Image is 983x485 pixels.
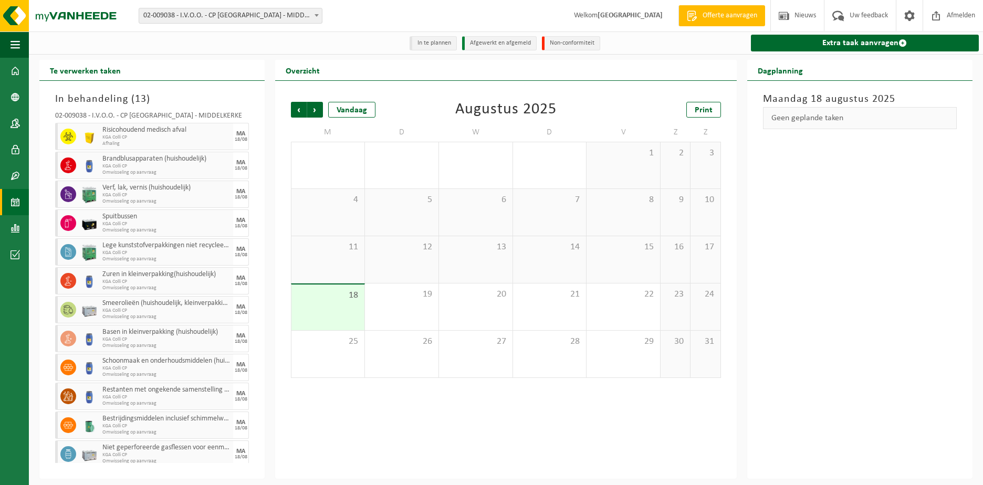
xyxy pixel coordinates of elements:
[236,391,245,397] div: MA
[236,333,245,339] div: MA
[81,417,97,433] img: PB-OT-0200-MET-00-02
[275,60,330,80] h2: Overzicht
[678,5,765,26] a: Offerte aanvragen
[439,123,513,142] td: W
[235,397,247,402] div: 18/08
[102,213,231,221] span: Spuitbussen
[102,221,231,227] span: KGA Colli CP
[81,446,97,462] img: PB-LB-0680-HPE-GY-11
[370,336,433,347] span: 26
[81,302,97,318] img: PB-LB-0680-HPE-GY-11
[370,241,433,253] span: 12
[691,123,720,142] td: Z
[235,252,247,258] div: 18/08
[81,360,97,375] img: PB-OT-0120-HPE-00-02
[236,160,245,166] div: MA
[102,134,231,141] span: KGA Colli CP
[763,91,957,107] h3: Maandag 18 augustus 2025
[328,102,375,118] div: Vandaag
[235,137,247,142] div: 18/08
[235,281,247,287] div: 18/08
[235,426,247,431] div: 18/08
[102,126,231,134] span: Risicohoudend medisch afval
[696,241,715,253] span: 17
[139,8,322,24] span: 02-009038 - I.V.O.O. - CP MIDDELKERKE - MIDDELKERKE
[291,123,365,142] td: M
[139,8,322,23] span: 02-009038 - I.V.O.O. - CP MIDDELKERKE - MIDDELKERKE
[747,60,813,80] h2: Dagplanning
[696,336,715,347] span: 31
[39,60,131,80] h2: Te verwerken taken
[592,289,655,300] span: 22
[102,285,231,291] span: Omwisseling op aanvraag
[55,112,249,123] div: 02-009038 - I.V.O.O. - CP [GEOGRAPHIC_DATA] - MIDDELKERKE
[686,102,721,118] a: Print
[102,256,231,262] span: Omwisseling op aanvraag
[102,452,231,458] span: KGA Colli CP
[592,336,655,347] span: 29
[297,194,359,206] span: 4
[236,419,245,426] div: MA
[102,308,231,314] span: KGA Colli CP
[307,102,323,118] span: Volgende
[102,328,231,336] span: Basen in kleinverpakking (huishoudelijk)
[81,331,97,346] img: PB-OT-0120-HPE-00-02
[55,91,249,107] h3: In behandeling ( )
[102,444,231,452] span: Niet geperforeerde gasflessen voor eenmalig gebruik (huishoudelijk)
[81,157,97,173] img: PB-OT-0120-HPE-00-02
[235,368,247,373] div: 18/08
[102,423,231,429] span: KGA Colli CP
[102,155,231,163] span: Brandblusapparaten (huishoudelijk)
[102,198,231,205] span: Omwisseling op aanvraag
[518,241,581,253] span: 14
[444,241,507,253] span: 13
[592,241,655,253] span: 15
[236,131,245,137] div: MA
[235,339,247,344] div: 18/08
[763,107,957,129] div: Geen geplande taken
[102,170,231,176] span: Omwisseling op aanvraag
[102,163,231,170] span: KGA Colli CP
[102,458,231,465] span: Omwisseling op aanvraag
[102,394,231,400] span: KGA Colli CP
[666,336,685,347] span: 30
[102,279,231,285] span: KGA Colli CP
[365,123,439,142] td: D
[695,106,713,114] span: Print
[236,448,245,455] div: MA
[102,227,231,234] span: Omwisseling op aanvraag
[661,123,691,142] td: Z
[444,289,507,300] span: 20
[135,94,147,104] span: 13
[297,336,359,347] span: 25
[370,289,433,300] span: 19
[236,217,245,224] div: MA
[102,141,231,147] span: Afhaling
[518,194,581,206] span: 7
[235,166,247,171] div: 18/08
[81,215,97,231] img: PB-LB-0680-HPE-BK-11
[102,365,231,372] span: KGA Colli CP
[102,241,231,250] span: Lege kunststofverpakkingen niet recycleerbaar
[235,455,247,460] div: 18/08
[518,336,581,347] span: 28
[102,299,231,308] span: Smeerolieën (huishoudelijk, kleinverpakking)
[236,362,245,368] div: MA
[102,314,231,320] span: Omwisseling op aanvraag
[297,241,359,253] span: 11
[102,429,231,436] span: Omwisseling op aanvraag
[236,188,245,195] div: MA
[102,372,231,378] span: Omwisseling op aanvraag
[102,270,231,279] span: Zuren in kleinverpakking(huishoudelijk)
[236,275,245,281] div: MA
[444,336,507,347] span: 27
[370,194,433,206] span: 5
[696,289,715,300] span: 24
[666,194,685,206] span: 9
[696,194,715,206] span: 10
[102,343,231,349] span: Omwisseling op aanvraag
[102,336,231,343] span: KGA Colli CP
[102,184,231,192] span: Verf, lak, vernis (huishoudelijk)
[102,400,231,407] span: Omwisseling op aanvraag
[587,123,661,142] td: V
